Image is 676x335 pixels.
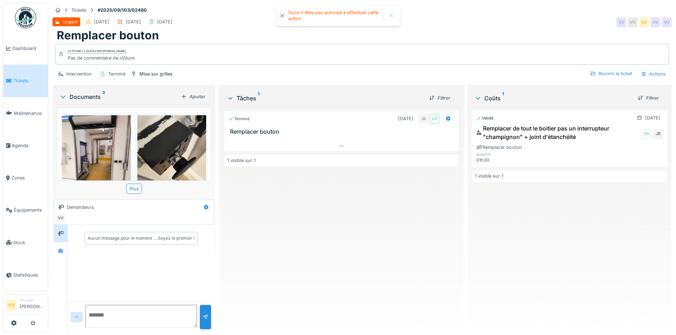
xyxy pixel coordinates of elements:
[230,128,455,135] h3: Remplacer bouton
[67,204,94,211] div: Demandeurs
[94,18,109,25] div: [DATE]
[12,142,45,149] span: Agenda
[3,227,48,259] a: Stock
[638,69,669,79] div: Actions
[227,157,255,164] div: 1 visible sur 1
[95,7,150,13] strong: #2025/09/103/02460
[426,93,453,103] div: Filtrer
[60,93,178,101] div: Documents
[139,71,172,77] div: Mise sur grilles
[157,18,172,25] div: [DATE]
[639,17,649,27] div: VV
[502,94,504,102] sup: 1
[662,17,672,27] div: VV
[3,194,48,226] a: Équipements
[68,49,126,54] div: Clôturé le [DATE] par [PERSON_NAME]
[57,29,159,42] h1: Remplacer bouton
[3,97,48,129] a: Maintenance
[102,93,105,101] sup: 3
[3,129,48,162] a: Agenda
[126,184,142,194] div: Plus
[12,45,45,52] span: Dashboard
[62,115,131,207] img: eusckn61dr252k3b9co0nmfqro04
[642,129,652,139] div: VV
[476,115,494,121] div: Validé
[650,17,660,27] div: VV
[628,17,638,27] div: VV
[398,115,413,122] div: [DATE]
[476,124,640,141] div: Remplacer de tout le boitier pas un interrupteur "champignon" + joint d'étanchéité
[635,93,662,103] div: Filtrer
[645,115,660,121] div: [DATE]
[3,32,48,65] a: Dashboard
[476,157,537,163] div: 01h30
[68,55,134,61] div: Pas de commentaire de clôture
[126,18,141,25] div: [DATE]
[20,297,45,303] div: Manager
[13,239,45,246] span: Stock
[3,65,48,97] a: Tickets
[66,71,92,77] div: Intervention
[20,297,45,313] li: [PERSON_NAME]
[419,114,429,124] div: JB
[6,297,45,314] a: VV Manager[PERSON_NAME]
[137,115,207,207] img: 8qd3i343tp15dcgx4kg7ddgrlr0q
[616,17,626,27] div: VV
[429,114,439,124] div: VV
[476,152,537,157] h6: quantité
[587,69,635,78] div: Rouvrir le ticket
[14,110,45,117] span: Maintenance
[3,259,48,291] a: Statistiques
[56,213,66,223] div: VV
[11,174,45,181] span: Zones
[476,144,522,151] div: Remplacer bouton
[474,94,632,102] div: Coûts
[15,7,36,28] img: Badge_color-CXgf-gQk.svg
[475,173,503,179] div: 1 visible sur 1
[229,116,250,122] div: Terminé
[227,94,423,102] div: Tâches
[258,94,259,102] sup: 1
[63,18,78,25] div: Urgent
[6,300,17,311] li: VV
[653,129,663,139] div: JB
[71,7,87,13] div: Tickets
[88,235,194,241] div: Aucun message pour le moment … Soyez le premier !
[13,272,45,278] span: Statistiques
[108,71,125,77] div: Terminé
[14,207,45,213] span: Équipements
[178,92,208,101] div: Ajouter
[13,77,45,84] span: Tickets
[288,10,380,22] div: Vous n'êtes pas autorisé à effectuer cette action
[3,162,48,194] a: Zones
